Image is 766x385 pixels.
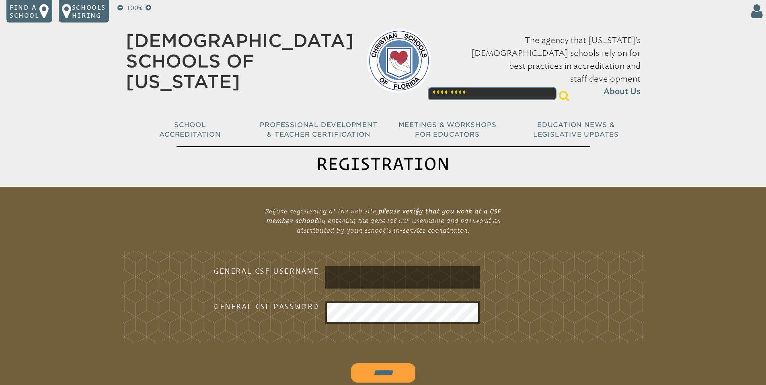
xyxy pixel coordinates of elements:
p: Schools Hiring [72,3,106,19]
p: The agency that [US_STATE]’s [DEMOGRAPHIC_DATA] schools rely on for best practices in accreditati... [444,34,641,98]
p: 100% [125,3,144,13]
a: [DEMOGRAPHIC_DATA] Schools of [US_STATE] [126,30,354,92]
b: please verify that you work at a CSF member school [266,207,501,224]
h3: General CSF Password [190,301,319,311]
span: Professional Development & Teacher Certification [260,121,377,138]
span: Education News & Legislative Updates [533,121,619,138]
p: Before registering at the web site, by entering the general CSF username and password as distribu... [251,203,515,238]
p: Find a school [10,3,39,19]
span: School Accreditation [159,121,220,138]
img: csf-logo-web-colors.png [367,29,431,93]
span: About Us [604,85,641,98]
h1: Registration [177,146,590,180]
h3: General CSF Username [190,266,319,276]
span: Meetings & Workshops for Educators [398,121,497,138]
